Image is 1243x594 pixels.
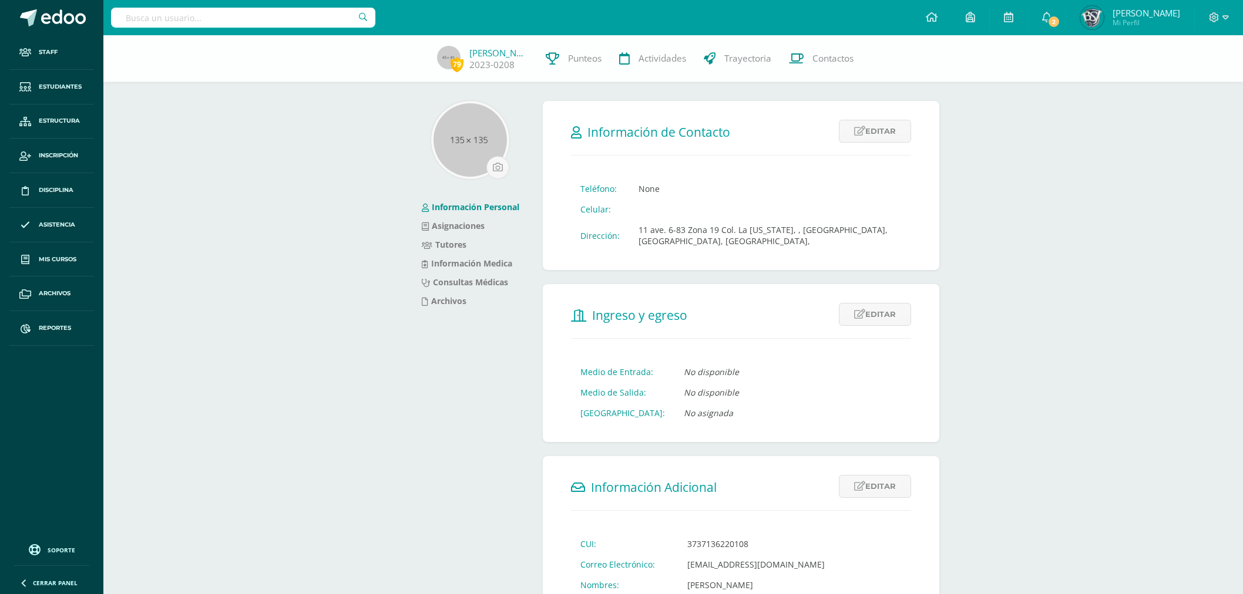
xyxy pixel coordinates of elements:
span: Información de Contacto [587,124,730,140]
span: Ingreso y egreso [592,307,687,323]
img: d5c8d16448259731d9230e5ecd375886.png [1080,6,1104,29]
a: Información Medica [422,258,512,269]
td: Medio de Salida: [571,382,674,403]
a: Punteos [537,35,610,82]
span: Estudiantes [39,82,82,92]
td: 11 ave. 6-83 Zona 19 Col. La [US_STATE], , [GEOGRAPHIC_DATA], [GEOGRAPHIC_DATA], [GEOGRAPHIC_DATA], [629,220,911,251]
span: 79 [451,57,463,72]
span: Cerrar panel [33,579,78,587]
span: Reportes [39,323,71,333]
span: Soporte [48,546,75,554]
a: Contactos [780,35,862,82]
a: Mis cursos [9,242,94,277]
a: Editar [839,120,911,143]
a: Asistencia [9,208,94,242]
a: Actividades [610,35,695,82]
a: Editar [839,303,911,326]
a: Disciplina [9,173,94,208]
span: Mi Perfil [1113,18,1180,28]
span: Asistencia [39,220,75,230]
i: No asignada [684,407,733,419]
a: Trayectoria [695,35,780,82]
a: Asignaciones [422,220,485,231]
td: None [629,178,911,199]
td: 3737136220108 [678,534,834,554]
span: Actividades [639,52,686,65]
a: Tutores [422,239,466,250]
span: Staff [39,48,58,57]
td: Teléfono: [571,178,629,199]
a: Estructura [9,104,94,139]
img: 135x135 [434,103,507,177]
td: Celular: [571,199,629,220]
i: No disponible [684,387,739,398]
td: Medio de Entrada: [571,362,674,382]
span: Estructura [39,116,80,126]
span: Contactos [812,52,854,65]
a: Soporte [14,541,89,557]
a: 2023-0208 [469,59,515,71]
td: [GEOGRAPHIC_DATA]: [571,403,674,423]
span: Trayectoria [724,52,771,65]
a: Archivos [9,276,94,311]
a: Archivos [422,295,466,306]
a: Reportes [9,311,94,346]
td: CUI: [571,534,678,554]
span: [PERSON_NAME] [1113,7,1180,19]
i: No disponible [684,366,739,377]
span: Archivos [39,289,70,298]
span: Inscripción [39,151,78,160]
a: Editar [839,475,911,498]
td: [EMAIL_ADDRESS][DOMAIN_NAME] [678,554,834,575]
td: Correo Electrónico: [571,554,678,575]
span: Mis cursos [39,255,76,264]
a: Estudiantes [9,70,94,104]
a: [PERSON_NAME] [469,47,528,59]
img: 45x45 [437,46,461,69]
a: Inscripción [9,139,94,173]
span: 2 [1047,15,1060,28]
a: Información Personal [422,201,519,212]
span: Punteos [568,52,602,65]
a: Staff [9,35,94,70]
span: Disciplina [39,185,73,195]
td: Dirección: [571,220,629,251]
a: Consultas Médicas [422,276,508,288]
input: Busca un usuario... [111,8,375,28]
span: Información Adicional [591,479,717,495]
